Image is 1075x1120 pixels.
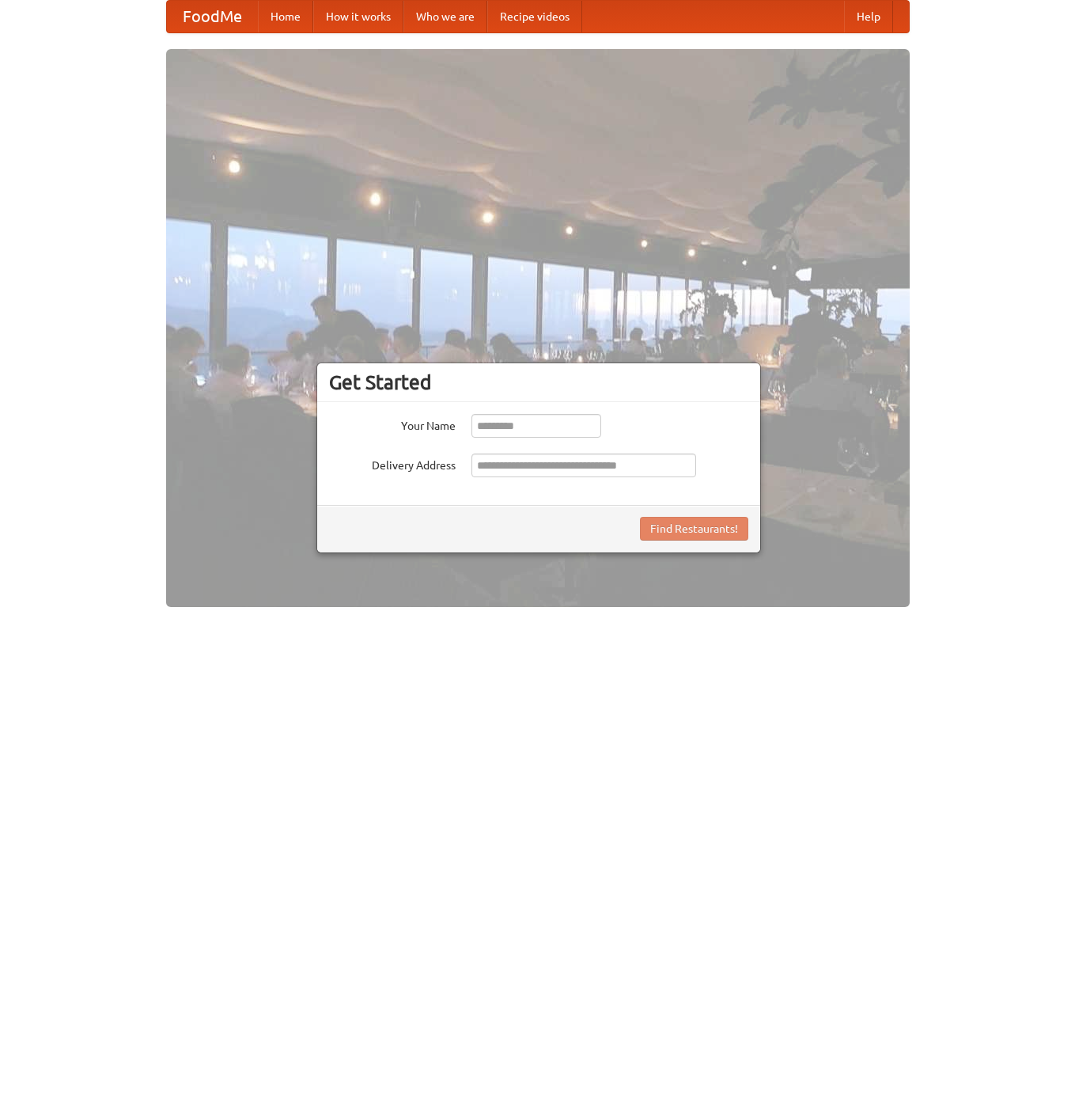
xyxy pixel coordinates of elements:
[487,1,582,32] a: Recipe videos
[167,1,258,32] a: FoodMe
[403,1,487,32] a: Who we are
[844,1,893,32] a: Help
[258,1,313,32] a: Home
[329,454,456,473] label: Delivery Address
[329,414,456,434] label: Your Name
[313,1,403,32] a: How it works
[640,517,748,541] button: Find Restaurants!
[329,370,748,394] h3: Get Started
